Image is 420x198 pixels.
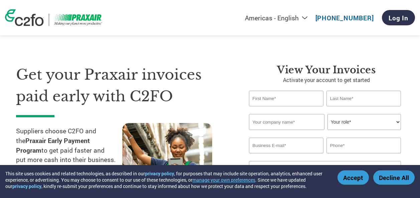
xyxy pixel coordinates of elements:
[16,64,229,107] h1: Get your Praxair invoices paid early with C2FO
[5,9,44,26] img: c2fo logo
[337,170,369,185] button: Accept
[145,170,174,177] a: privacy policy
[16,126,122,194] p: Suppliers choose C2FO and the to get paid faster and put more cash into their business. You selec...
[249,154,323,158] div: Inavlid Email Address
[326,91,401,106] input: Last Name*
[315,14,374,22] a: [PHONE_NUMBER]
[122,123,212,189] img: supply chain worker
[382,10,415,25] a: Log In
[249,114,324,130] input: Your company name*
[326,138,401,153] input: Phone*
[326,107,401,111] div: Invalid last name or last name is too long
[16,136,90,154] strong: Praxair Early Payment Program
[5,170,328,189] div: This site uses cookies and related technologies, as described in our , for purposes that may incl...
[192,177,255,183] button: manage your own preferences
[249,76,404,84] p: Activate your account to get started
[249,64,404,76] h3: View Your Invoices
[249,91,323,106] input: First Name*
[12,183,41,189] a: privacy policy
[249,131,401,135] div: Invalid company name or company name is too long
[249,107,323,111] div: Invalid first name or first name is too long
[327,114,401,130] select: Title/Role
[326,154,401,158] div: Inavlid Phone Number
[249,138,323,153] input: Invalid Email format
[54,14,103,26] img: Praxair
[373,170,415,185] button: Decline All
